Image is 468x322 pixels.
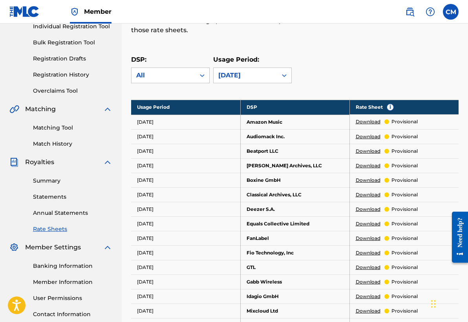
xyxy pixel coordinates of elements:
[391,177,418,184] p: provisional
[356,220,380,227] a: Download
[84,7,112,16] span: Member
[131,158,240,173] td: [DATE]
[356,249,380,256] a: Download
[33,177,112,185] a: Summary
[131,56,146,63] label: DSP:
[391,278,418,285] p: provisional
[131,129,240,144] td: [DATE]
[33,310,112,318] a: Contact Information
[356,133,380,140] a: Download
[131,100,240,115] th: Usage Period
[356,177,380,184] a: Download
[70,7,79,16] img: Top Rightsholder
[9,6,40,17] img: MLC Logo
[33,124,112,132] a: Matching Tool
[240,144,349,158] td: Beatport LLC
[402,4,418,20] a: Public Search
[391,220,418,227] p: provisional
[213,56,259,63] label: Usage Period:
[103,243,112,252] img: expand
[240,231,349,245] td: FanLabel
[387,104,393,110] span: i
[240,115,349,129] td: Amazon Music
[9,104,19,114] img: Matching
[33,38,112,47] a: Bulk Registration Tool
[391,148,418,155] p: provisional
[131,16,383,35] p: Select the DSP and usage period from the drop-down menus below to view those rate sheets.
[25,104,56,114] span: Matching
[356,148,380,155] a: Download
[356,162,380,169] a: Download
[391,162,418,169] p: provisional
[131,231,240,245] td: [DATE]
[240,158,349,173] td: [PERSON_NAME] Archives, LLC
[240,187,349,202] td: Classical Archives, LLC
[103,157,112,167] img: expand
[33,262,112,270] a: Banking Information
[131,260,240,274] td: [DATE]
[356,235,380,242] a: Download
[131,202,240,216] td: [DATE]
[350,100,459,115] th: Rate Sheet
[33,22,112,31] a: Individual Registration Tool
[240,129,349,144] td: Audiomack Inc.
[426,7,435,16] img: help
[356,293,380,300] a: Download
[33,278,112,286] a: Member Information
[356,118,380,125] a: Download
[33,87,112,95] a: Overclaims Tool
[356,278,380,285] a: Download
[391,293,418,300] p: provisional
[33,225,112,233] a: Rate Sheets
[25,157,54,167] span: Royalties
[446,204,468,271] iframe: Resource Center
[240,289,349,304] td: Idagio GmbH
[391,133,418,140] p: provisional
[131,144,240,158] td: [DATE]
[9,243,19,252] img: Member Settings
[429,284,468,322] iframe: Chat Widget
[391,249,418,256] p: provisional
[240,245,349,260] td: Fio Technology, Inc
[356,206,380,213] a: Download
[391,206,418,213] p: provisional
[33,71,112,79] a: Registration History
[443,4,459,20] div: User Menu
[25,243,81,252] span: Member Settings
[131,289,240,304] td: [DATE]
[240,173,349,187] td: Boxine GmbH
[240,216,349,231] td: Equals Collective Limited
[136,71,190,80] div: All
[131,304,240,318] td: [DATE]
[391,307,418,315] p: provisional
[131,274,240,289] td: [DATE]
[391,235,418,242] p: provisional
[391,118,418,125] p: provisional
[103,104,112,114] img: expand
[240,304,349,318] td: Mixcloud Ltd
[131,245,240,260] td: [DATE]
[422,4,438,20] div: Help
[431,292,436,316] div: Drag
[391,264,418,271] p: provisional
[356,307,380,315] a: Download
[33,193,112,201] a: Statements
[356,264,380,271] a: Download
[240,202,349,216] td: Deezer S.A.
[33,55,112,63] a: Registration Drafts
[33,294,112,302] a: User Permissions
[131,173,240,187] td: [DATE]
[240,274,349,289] td: Gabb Wireless
[356,191,380,198] a: Download
[131,187,240,202] td: [DATE]
[240,260,349,274] td: GTL
[33,209,112,217] a: Annual Statements
[33,140,112,148] a: Match History
[240,100,349,115] th: DSP
[391,191,418,198] p: provisional
[405,7,415,16] img: search
[131,115,240,129] td: [DATE]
